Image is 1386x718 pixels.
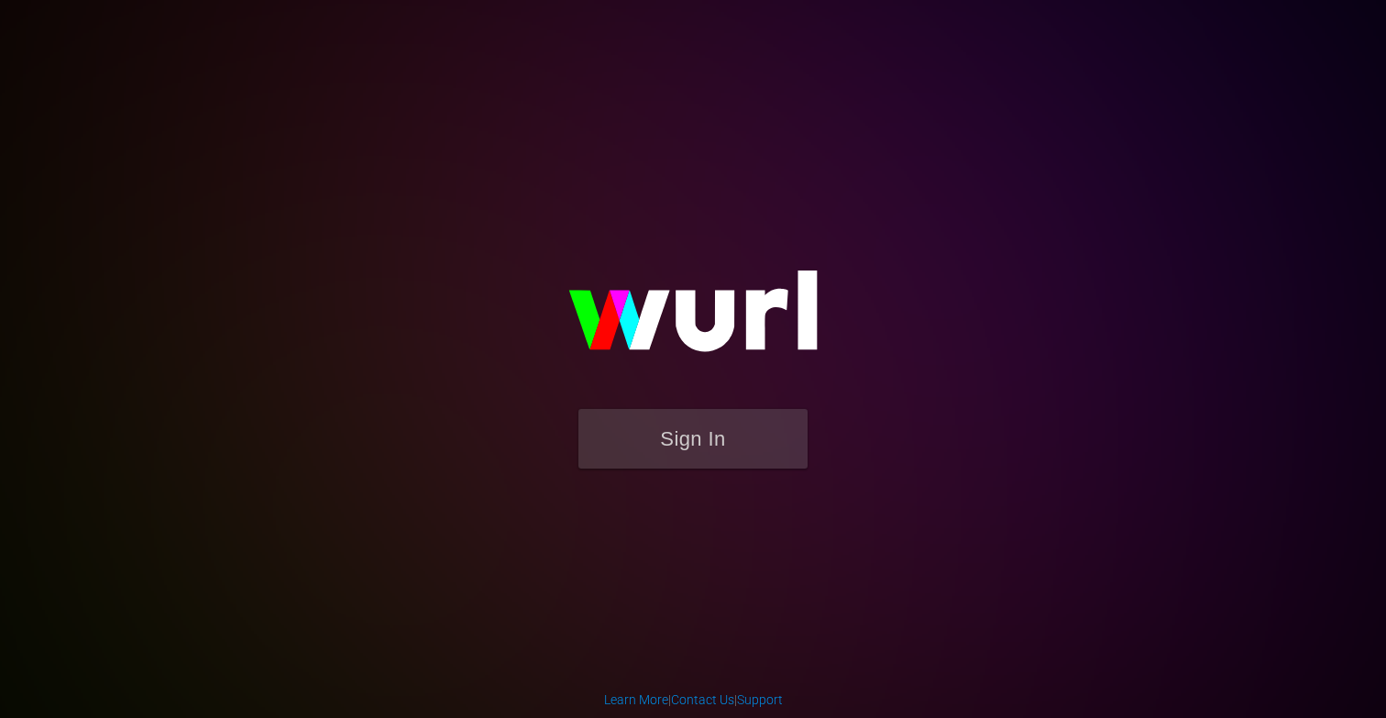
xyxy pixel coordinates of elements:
[604,692,668,707] a: Learn More
[604,690,783,709] div: | |
[510,231,876,409] img: wurl-logo-on-black-223613ac3d8ba8fe6dc639794a292ebdb59501304c7dfd60c99c58986ef67473.svg
[671,692,734,707] a: Contact Us
[578,409,808,469] button: Sign In
[737,692,783,707] a: Support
